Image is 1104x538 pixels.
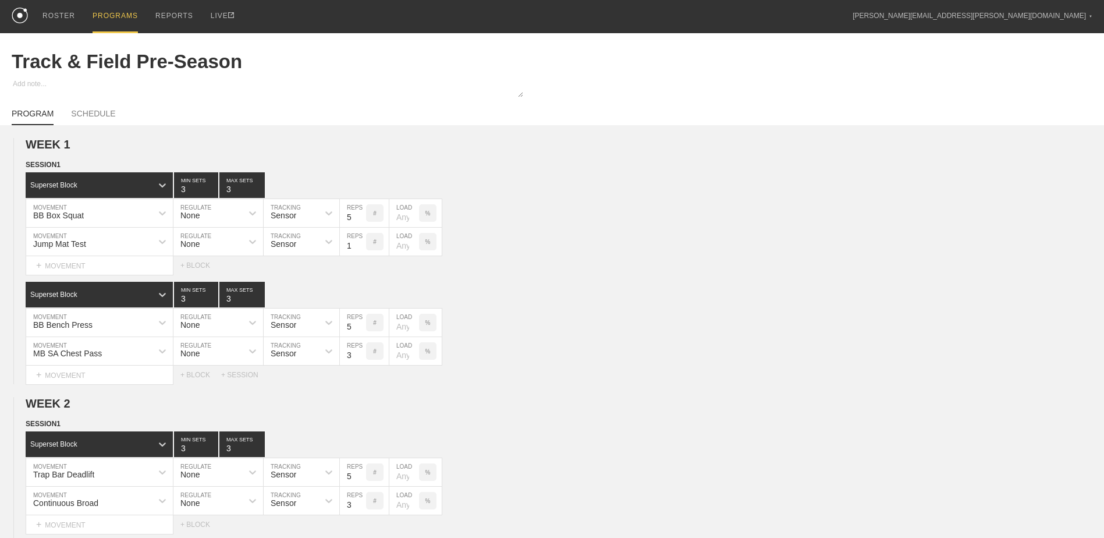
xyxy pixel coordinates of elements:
[36,260,41,270] span: +
[425,239,431,245] p: %
[373,320,377,326] p: #
[180,371,221,379] div: + BLOCK
[30,291,77,299] div: Superset Block
[271,498,296,508] div: Sensor
[373,348,377,355] p: #
[1089,13,1092,20] div: ▼
[425,498,431,504] p: %
[219,431,265,457] input: None
[221,371,268,379] div: + SESSION
[33,239,86,249] div: Jump Mat Test
[389,309,419,337] input: Any
[26,397,70,410] span: WEEK 2
[26,138,70,151] span: WEEK 1
[12,8,28,23] img: logo
[180,498,200,508] div: None
[219,282,265,307] input: None
[425,469,431,476] p: %
[30,440,77,448] div: Superset Block
[26,366,173,385] div: MOVEMENT
[33,320,93,330] div: BB Bench Press
[33,211,84,220] div: BB Box Squat
[33,470,94,479] div: Trap Bar Deadlift
[271,349,296,358] div: Sensor
[389,228,419,256] input: Any
[271,470,296,479] div: Sensor
[33,498,98,508] div: Continuous Broad
[180,521,221,529] div: + BLOCK
[26,515,173,535] div: MOVEMENT
[180,470,200,479] div: None
[389,487,419,515] input: Any
[373,469,377,476] p: #
[271,239,296,249] div: Sensor
[373,239,377,245] p: #
[425,210,431,217] p: %
[36,370,41,380] span: +
[180,239,200,249] div: None
[26,161,61,169] span: SESSION 1
[180,211,200,220] div: None
[271,211,296,220] div: Sensor
[425,320,431,326] p: %
[373,210,377,217] p: #
[180,349,200,358] div: None
[1046,482,1104,538] iframe: Chat Widget
[71,109,115,124] a: SCHEDULE
[12,109,54,125] a: PROGRAM
[33,349,102,358] div: MB SA Chest Pass
[425,348,431,355] p: %
[271,320,296,330] div: Sensor
[389,458,419,486] input: Any
[180,320,200,330] div: None
[180,261,221,270] div: + BLOCK
[30,181,77,189] div: Superset Block
[389,199,419,227] input: Any
[219,172,265,198] input: None
[26,420,61,428] span: SESSION 1
[26,256,173,275] div: MOVEMENT
[389,337,419,365] input: Any
[373,498,377,504] p: #
[36,519,41,529] span: +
